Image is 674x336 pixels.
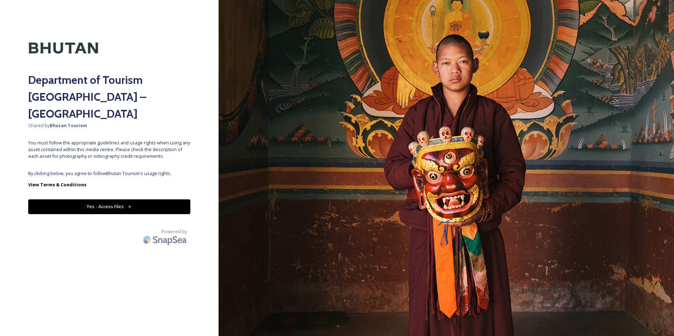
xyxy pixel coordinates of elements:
strong: Bhutan Tourism [50,122,87,129]
a: View Terms & Conditions [28,180,190,189]
img: SnapSea Logo [141,231,190,248]
button: Yes - Access Files [28,199,190,214]
span: Powered by [161,228,187,235]
span: You must follow the appropriate guidelines and usage rights when using any asset contained within... [28,139,190,160]
span: By clicking below, you agree to follow Bhutan Tourism 's usage rights. [28,170,190,177]
span: Shared by [28,122,190,129]
h2: Department of Tourism [GEOGRAPHIC_DATA] – [GEOGRAPHIC_DATA] [28,71,190,122]
img: Kingdom-of-Bhutan-Logo.png [28,28,99,68]
strong: View Terms & Conditions [28,181,86,188]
